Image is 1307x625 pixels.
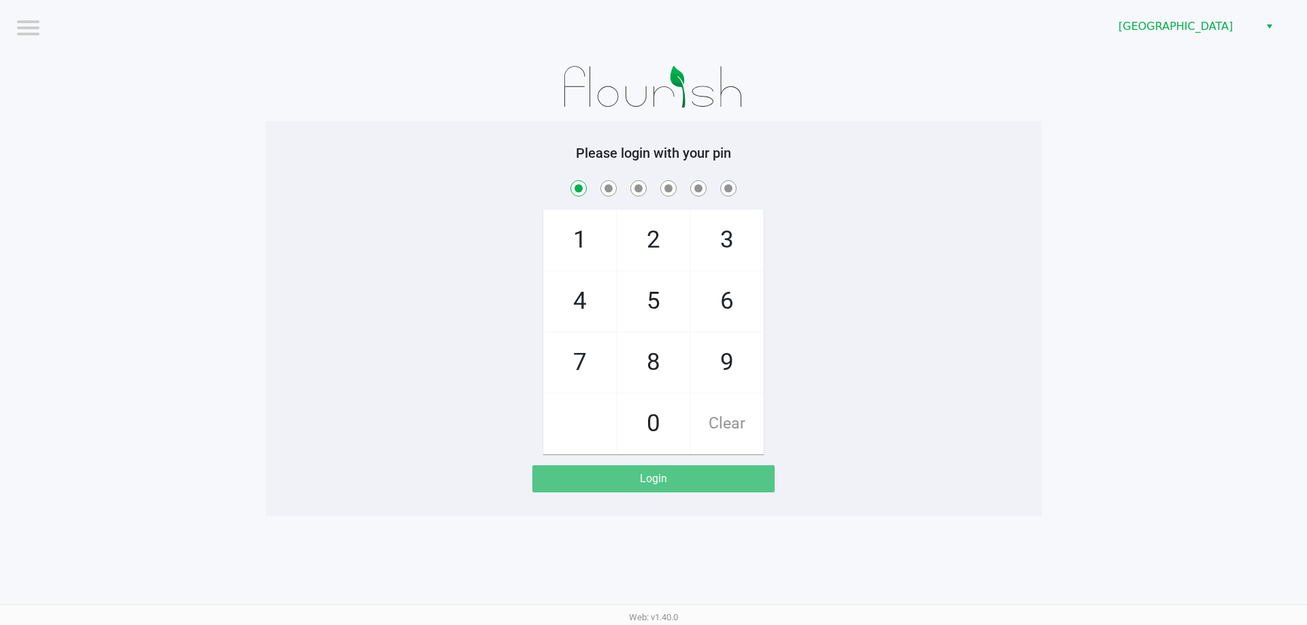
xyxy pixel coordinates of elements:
button: Select [1259,14,1279,39]
span: 0 [617,394,690,454]
span: [GEOGRAPHIC_DATA] [1118,18,1251,35]
span: 7 [544,333,616,392]
span: 9 [691,333,763,392]
h5: Please login with your pin [276,145,1031,161]
span: 2 [617,210,690,270]
span: Clear [691,394,763,454]
span: 6 [691,271,763,331]
span: Web: v1.40.0 [629,612,678,622]
span: 3 [691,210,763,270]
span: 5 [617,271,690,331]
span: 4 [544,271,616,331]
span: 8 [617,333,690,392]
span: 1 [544,210,616,270]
